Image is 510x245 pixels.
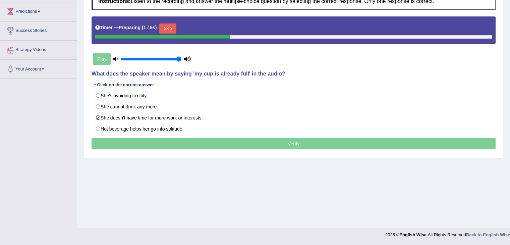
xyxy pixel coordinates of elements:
[92,101,496,112] label: She cannot drink any more.
[92,82,157,88] div: * Click on the correct answer
[144,25,155,30] b: 1 / 5s
[92,123,496,135] label: Hot beverage helps her go into solitude.
[159,23,176,34] button: Skip
[399,232,428,237] strong: English Wise.
[119,25,140,30] b: Preparing
[385,228,510,238] div: 2025 © All Rights Reserved
[0,41,77,57] a: Strategy Videos
[466,232,510,237] a: Back to English Wise
[0,21,77,38] a: Success Stories
[92,90,496,101] label: She's avoiding toxicity.
[92,71,496,77] h4: What does the speaker mean by saying 'my cup is already full' in the audio?
[0,2,77,19] a: Predictions
[92,112,496,124] label: She doesn't have time for more work or interests.
[142,25,144,30] b: (
[95,25,157,30] h5: Timer —
[0,60,77,77] a: Your Account
[155,25,157,30] b: )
